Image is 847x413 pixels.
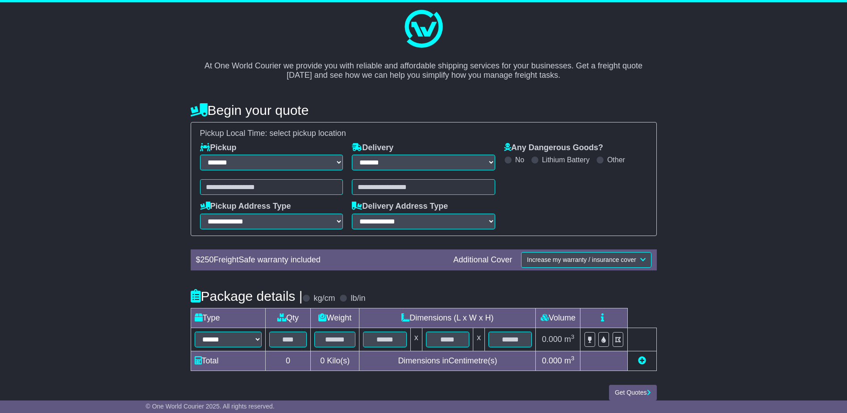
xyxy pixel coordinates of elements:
a: Add new item [638,356,646,365]
span: 0 [320,356,325,365]
sup: 3 [571,333,575,340]
span: 0.000 [542,356,562,365]
p: At One World Courier we provide you with reliable and affordable shipping services for your busin... [200,51,648,80]
span: 0.000 [542,335,562,344]
span: © One World Courier 2025. All rights reserved. [146,403,275,410]
label: kg/cm [313,294,335,303]
td: x [410,328,422,351]
label: Pickup [200,143,237,153]
label: Pickup Address Type [200,202,291,211]
span: m [564,335,575,344]
td: Weight [311,308,359,328]
h4: Package details | [191,289,303,303]
div: Additional Cover [449,255,517,265]
label: Lithium Battery [542,156,590,164]
label: Other [607,156,625,164]
td: Dimensions (L x W x H) [359,308,536,328]
span: select pickup location [270,129,346,138]
span: Increase my warranty / insurance cover [527,256,636,263]
div: Pickup Local Time: [196,129,652,139]
td: Type [191,308,265,328]
td: Dimensions in Centimetre(s) [359,351,536,371]
div: $ FreightSafe warranty included [192,255,449,265]
span: 250 [200,255,214,264]
td: Kilo(s) [311,351,359,371]
h4: Begin your quote [191,103,657,118]
td: x [473,328,485,351]
label: No [515,156,524,164]
button: Increase my warranty / insurance cover [521,252,651,268]
td: Total [191,351,265,371]
td: 0 [265,351,311,371]
span: m [564,356,575,365]
label: Any Dangerous Goods? [504,143,603,153]
label: Delivery Address Type [352,202,448,211]
button: Get Quotes [609,385,657,400]
img: One World Courier Logo - great freight rates [401,7,446,51]
label: lb/in [350,294,365,303]
td: Volume [536,308,580,328]
label: Delivery [352,143,393,153]
td: Qty [265,308,311,328]
sup: 3 [571,355,575,362]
